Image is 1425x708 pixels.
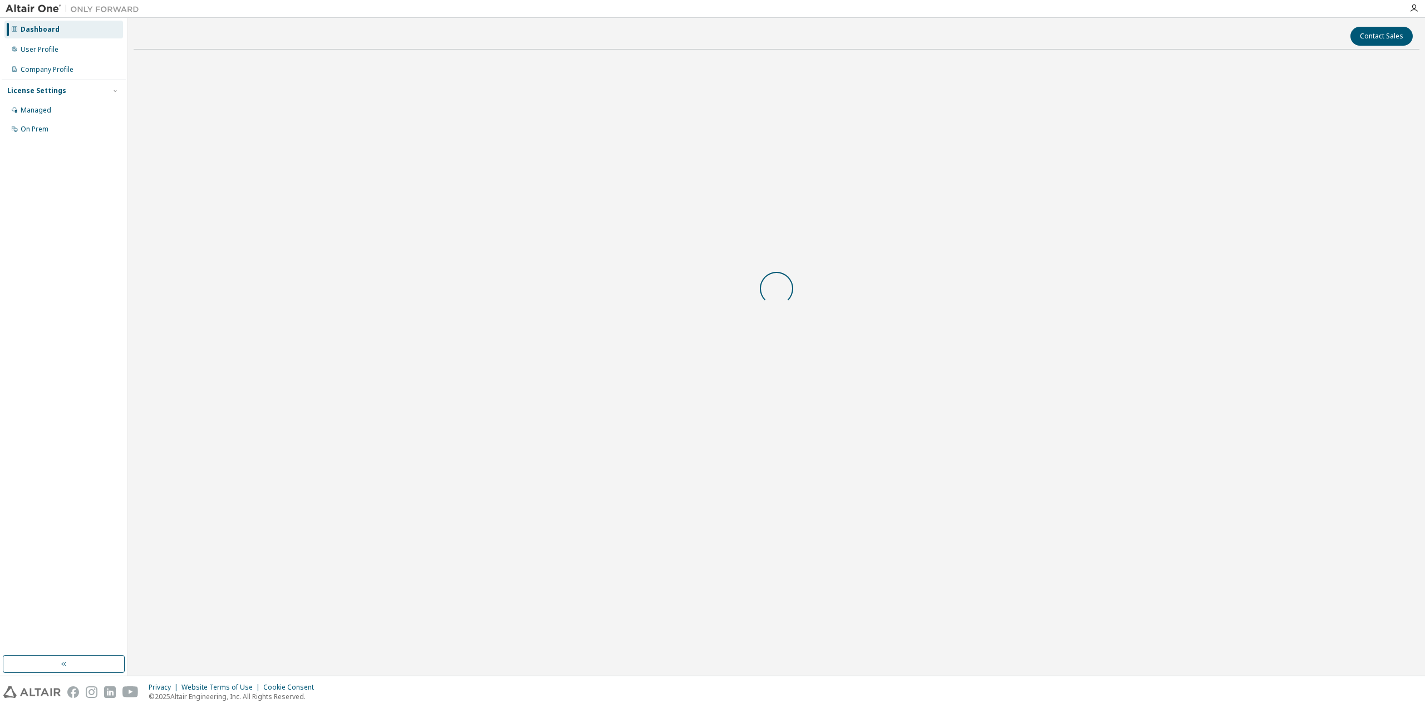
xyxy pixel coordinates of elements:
button: Contact Sales [1350,27,1413,46]
div: License Settings [7,86,66,95]
div: Managed [21,106,51,115]
img: facebook.svg [67,686,79,698]
div: Cookie Consent [263,683,321,692]
div: Website Terms of Use [181,683,263,692]
div: Company Profile [21,65,73,74]
div: Privacy [149,683,181,692]
img: youtube.svg [122,686,139,698]
div: Dashboard [21,25,60,34]
div: On Prem [21,125,48,134]
img: instagram.svg [86,686,97,698]
img: altair_logo.svg [3,686,61,698]
div: User Profile [21,45,58,54]
img: linkedin.svg [104,686,116,698]
img: Altair One [6,3,145,14]
p: © 2025 Altair Engineering, Inc. All Rights Reserved. [149,692,321,701]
